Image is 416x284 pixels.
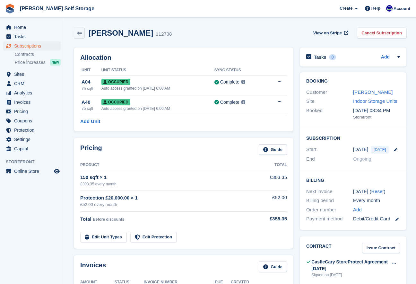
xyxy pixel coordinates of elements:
[14,41,53,50] span: Subscriptions
[101,106,214,111] div: Auto access granted on [DATE] 6:00 AM
[306,107,353,120] div: Booked
[14,70,53,79] span: Sites
[394,5,410,12] span: Account
[5,4,15,13] img: stora-icon-8386f47178a22dfd0bd8f6a31ec36ba5ce8667c1dd55bd0f319d3a0aa187defe.svg
[241,80,245,84] img: icon-info-grey-7440780725fd019a000dd9b08b2336e03edf1995a4989e88bcd33f0948082b44.svg
[306,197,353,204] div: Billing period
[3,135,61,144] a: menu
[371,146,389,154] span: [DATE]
[353,188,400,195] div: [DATE] ( )
[353,206,362,214] a: Add
[220,99,239,106] div: Complete
[311,28,350,38] a: View on Stripe
[80,160,255,170] th: Product
[82,106,101,111] div: 75 sqft
[362,243,400,253] a: Issue Contract
[3,126,61,135] a: menu
[329,54,336,60] div: 0
[353,114,400,120] div: Storefront
[130,232,177,243] a: Edit Protection
[306,135,400,141] h2: Subscription
[3,23,61,32] a: menu
[14,167,53,176] span: Online Store
[371,5,380,12] span: Help
[14,116,53,125] span: Coupons
[3,88,61,97] a: menu
[306,188,353,195] div: Next invoice
[386,5,393,12] img: Justin Farthing
[3,107,61,116] a: menu
[14,107,53,116] span: Pricing
[14,88,53,97] span: Analytics
[14,79,53,88] span: CRM
[353,146,368,153] time: 2025-10-07 00:00:00 UTC
[313,30,342,36] span: View on Stripe
[80,194,255,202] div: Protection £20,000.00 × 1
[89,29,153,37] h2: [PERSON_NAME]
[3,98,61,107] a: menu
[80,174,255,181] div: 150 sqft × 1
[311,259,388,272] div: CastleCary StoreProtect Agreement [DATE]
[306,215,353,223] div: Payment method
[50,59,61,66] div: NEW
[80,262,106,272] h2: Invoices
[353,197,400,204] div: Every month
[371,189,384,194] a: Reset
[15,59,61,66] a: Price increases NEW
[353,98,397,104] a: Indoor Storage Units
[82,86,101,92] div: 75 sqft
[353,156,371,162] span: Ongoing
[220,79,239,85] div: Complete
[82,78,101,86] div: A04
[306,89,353,96] div: Customer
[3,116,61,125] a: menu
[311,272,388,278] div: Signed on [DATE]
[241,100,245,104] img: icon-info-grey-7440780725fd019a000dd9b08b2336e03edf1995a4989e88bcd33f0948082b44.svg
[353,215,400,223] div: Debit/Credit Card
[17,3,97,14] a: [PERSON_NAME] Self Storage
[306,243,332,253] h2: Contract
[3,41,61,50] a: menu
[314,54,326,60] h2: Tasks
[353,89,393,95] a: [PERSON_NAME]
[6,159,64,165] span: Storefront
[306,206,353,214] div: Order number
[80,201,255,208] div: £52.00 every month
[80,216,91,222] span: Total
[357,28,406,38] a: Cancel Subscription
[340,5,352,12] span: Create
[14,144,53,153] span: Capital
[101,79,130,85] span: Occupied
[306,79,400,84] h2: Booking
[15,51,61,58] a: Contracts
[14,126,53,135] span: Protection
[93,217,124,222] span: Before discounts
[14,98,53,107] span: Invoices
[259,262,287,272] a: Guide
[259,144,287,155] a: Guide
[381,54,390,61] a: Add
[3,144,61,153] a: menu
[3,167,61,176] a: menu
[3,79,61,88] a: menu
[353,107,400,114] div: [DATE] 08:34 PM
[255,191,287,211] td: £52.00
[255,170,287,191] td: £303.35
[306,98,353,105] div: Site
[306,146,353,154] div: Start
[214,65,265,75] th: Sync Status
[101,99,130,105] span: Occupied
[101,85,214,91] div: Auto access granted on [DATE] 6:00 AM
[80,118,100,125] a: Add Unit
[14,23,53,32] span: Home
[53,167,61,175] a: Preview store
[80,65,101,75] th: Unit
[306,177,400,183] h2: Billing
[3,70,61,79] a: menu
[80,232,126,243] a: Edit Unit Types
[80,54,287,61] h2: Allocation
[80,181,255,187] div: £303.35 every month
[101,65,214,75] th: Unit Status
[3,32,61,41] a: menu
[15,59,46,66] span: Price increases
